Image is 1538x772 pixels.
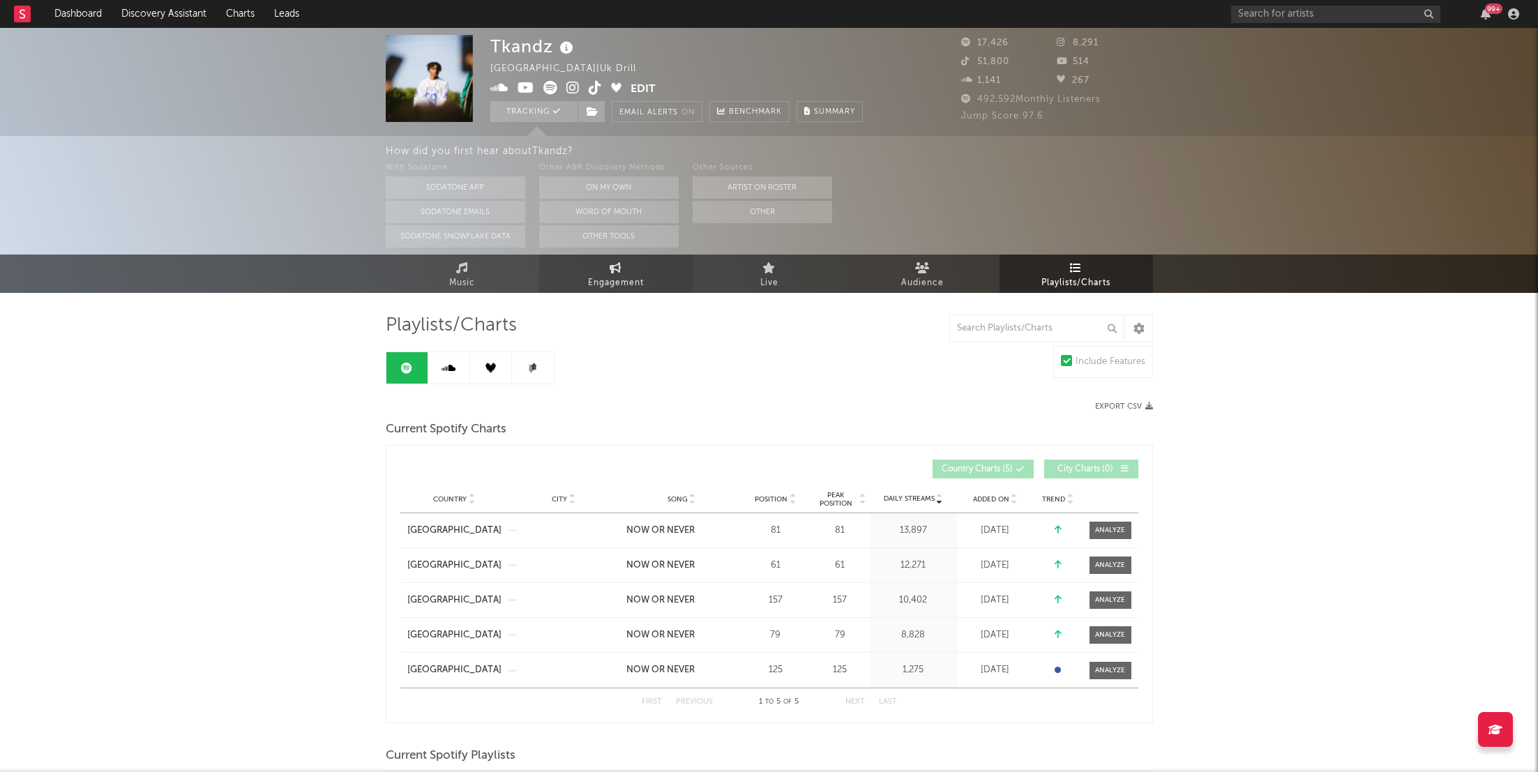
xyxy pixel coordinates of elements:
div: 61 [744,559,807,573]
button: City Charts(0) [1044,460,1138,478]
div: 12,271 [873,559,953,573]
div: Include Features [1076,354,1145,370]
button: 99+ [1481,8,1491,20]
span: to [765,699,774,705]
span: Trend [1042,495,1065,504]
span: 17,426 [961,38,1009,47]
a: Playlists/Charts [1000,255,1153,293]
a: Engagement [539,255,693,293]
div: 79 [814,628,866,642]
a: [GEOGRAPHIC_DATA] [407,663,502,677]
div: Other A&R Discovery Methods [539,160,679,176]
input: Search for artists [1231,6,1440,23]
span: Benchmark [729,104,782,121]
div: Tkandz [490,35,577,58]
a: [GEOGRAPHIC_DATA] [407,628,502,642]
span: 267 [1057,76,1090,85]
span: Added On [973,495,1009,504]
span: City Charts ( 0 ) [1053,465,1117,474]
button: Export CSV [1095,402,1153,411]
button: Sodatone Emails [386,201,525,223]
div: 81 [814,524,866,538]
span: City [552,495,567,504]
button: Email AlertsOn [612,101,702,122]
div: NOW OR NEVER [626,524,695,538]
span: Playlists/Charts [386,317,517,334]
div: NOW OR NEVER [626,593,695,607]
div: [DATE] [960,593,1030,607]
a: NOW OR NEVER [626,663,737,677]
div: [DATE] [960,524,1030,538]
span: Music [449,275,475,292]
button: Previous [676,698,713,706]
a: Audience [846,255,1000,293]
a: Live [693,255,846,293]
a: [GEOGRAPHIC_DATA] [407,559,502,573]
button: Next [845,698,865,706]
a: NOW OR NEVER [626,628,737,642]
a: Music [386,255,539,293]
div: 125 [814,663,866,677]
span: Current Spotify Charts [386,421,506,438]
div: 1 5 5 [741,694,817,711]
button: Word Of Mouth [539,201,679,223]
span: Position [755,495,787,504]
span: Playlists/Charts [1041,275,1110,292]
button: Sodatone Snowflake Data [386,225,525,248]
div: With Sodatone [386,160,525,176]
span: Country [433,495,467,504]
a: NOW OR NEVER [626,524,737,538]
a: [GEOGRAPHIC_DATA] [407,593,502,607]
div: NOW OR NEVER [626,628,695,642]
button: Tracking [490,101,578,122]
span: 492,592 Monthly Listeners [961,95,1101,104]
span: Live [760,275,778,292]
button: Country Charts(5) [933,460,1034,478]
div: 157 [744,593,807,607]
button: On My Own [539,176,679,199]
span: Current Spotify Playlists [386,748,515,764]
span: 8,291 [1057,38,1099,47]
div: 1,275 [873,663,953,677]
div: 81 [744,524,807,538]
button: Sodatone App [386,176,525,199]
button: Edit [631,81,656,98]
span: Audience [901,275,944,292]
a: [GEOGRAPHIC_DATA] [407,524,502,538]
div: NOW OR NEVER [626,559,695,573]
div: 61 [814,559,866,573]
div: NOW OR NEVER [626,663,695,677]
div: [DATE] [960,559,1030,573]
button: Other Tools [539,225,679,248]
span: of [783,699,792,705]
span: 1,141 [961,76,1001,85]
a: NOW OR NEVER [626,559,737,573]
div: 125 [744,663,807,677]
span: Jump Score: 97.6 [961,112,1043,121]
div: Other Sources [693,160,832,176]
button: Last [879,698,897,706]
span: Engagement [588,275,644,292]
span: 514 [1057,57,1090,66]
div: 99 + [1485,3,1502,14]
button: Summary [797,101,863,122]
div: 13,897 [873,524,953,538]
div: 8,828 [873,628,953,642]
div: 79 [744,628,807,642]
span: Country Charts ( 5 ) [942,465,1013,474]
span: Summary [814,108,855,116]
div: [GEOGRAPHIC_DATA] | Uk Drill [490,61,668,77]
span: Daily Streams [884,494,935,504]
em: On [681,109,695,116]
input: Search Playlists/Charts [949,315,1124,342]
button: First [642,698,662,706]
span: Song [668,495,688,504]
button: Other [693,201,832,223]
div: [DATE] [960,663,1030,677]
span: 51,800 [961,57,1009,66]
div: [DATE] [960,628,1030,642]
